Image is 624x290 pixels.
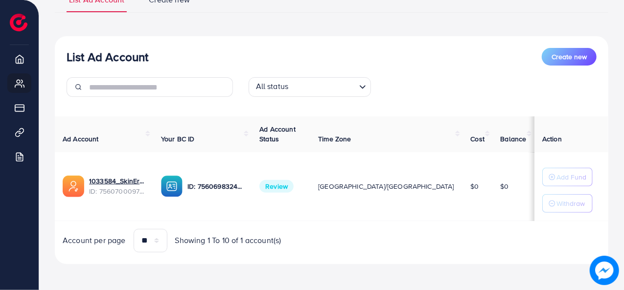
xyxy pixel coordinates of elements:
span: Action [542,134,562,144]
button: Add Fund [542,168,593,186]
p: ID: 7560698324509081617 [187,180,244,192]
span: Ad Account Status [259,124,296,144]
span: $0 [501,181,509,191]
span: Review [259,180,294,193]
button: Create new [542,48,597,66]
span: Time Zone [318,134,351,144]
img: image [590,256,619,285]
span: Showing 1 To 10 of 1 account(s) [175,235,281,246]
span: $0 [471,181,479,191]
div: Search for option [249,77,371,97]
p: Add Fund [556,171,586,183]
img: ic-ads-acc.e4c84228.svg [63,176,84,197]
span: Create new [552,52,587,62]
span: Cost [471,134,485,144]
span: Your BC ID [161,134,195,144]
input: Search for option [291,79,355,94]
a: 1033584_SkinEra Life Science_1760362917974 [89,176,145,186]
h3: List Ad Account [67,50,148,64]
button: Withdraw [542,194,593,213]
div: <span class='underline'>1033584_SkinEra Life Science_1760362917974</span></br>7560700097351008263 [89,176,145,196]
span: Account per page [63,235,126,246]
span: Ad Account [63,134,99,144]
img: logo [10,14,27,31]
img: ic-ba-acc.ded83a64.svg [161,176,183,197]
p: Withdraw [556,198,585,209]
span: ID: 7560700097351008263 [89,186,145,196]
span: [GEOGRAPHIC_DATA]/[GEOGRAPHIC_DATA] [318,181,454,191]
span: Balance [501,134,527,144]
span: All status [254,79,291,94]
